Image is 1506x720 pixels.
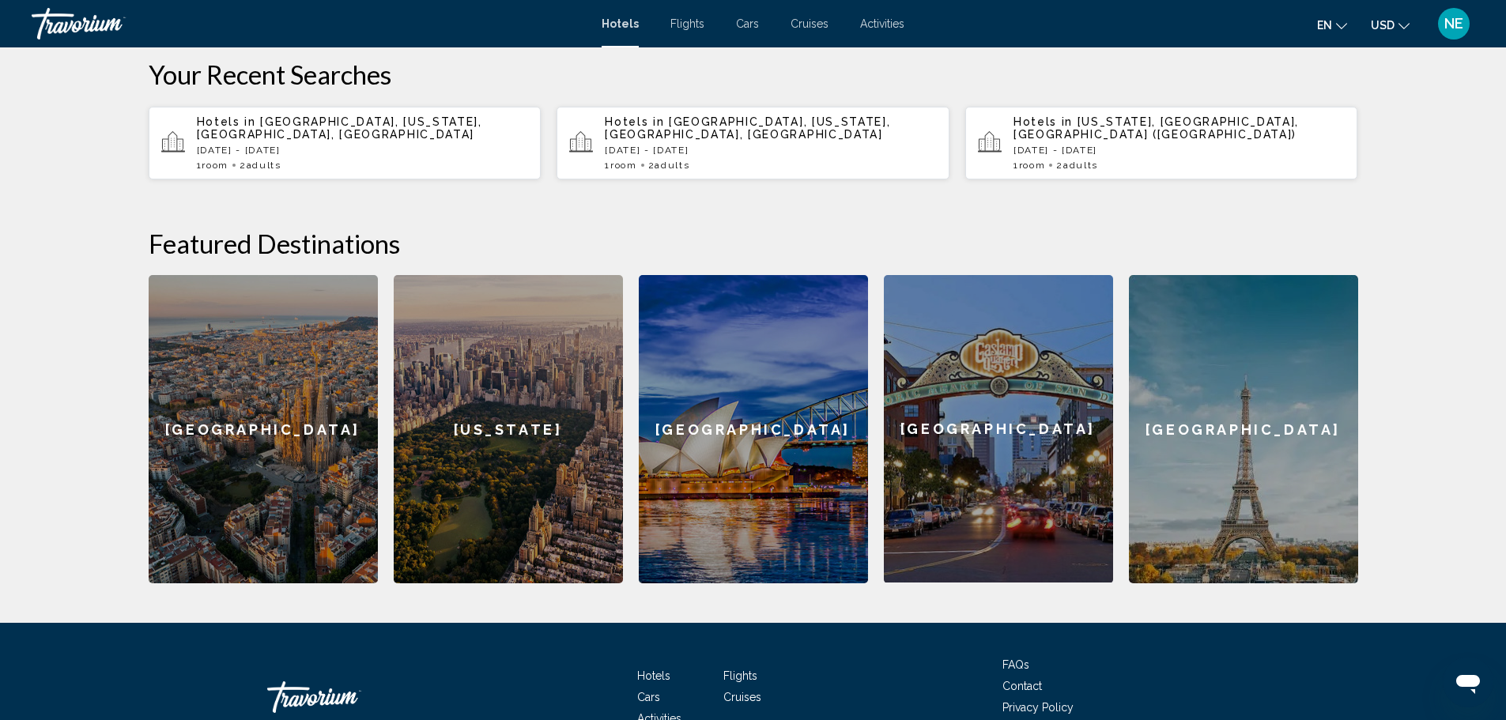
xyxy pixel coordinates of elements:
[1002,680,1042,692] a: Contact
[736,17,759,30] a: Cars
[240,160,281,171] span: 2
[1129,275,1358,583] a: [GEOGRAPHIC_DATA]
[197,115,482,141] span: [GEOGRAPHIC_DATA], [US_STATE], [GEOGRAPHIC_DATA], [GEOGRAPHIC_DATA]
[394,275,623,583] a: [US_STATE]
[655,160,689,171] span: Adults
[723,669,757,682] a: Flights
[149,106,542,180] button: Hotels in [GEOGRAPHIC_DATA], [US_STATE], [GEOGRAPHIC_DATA], [GEOGRAPHIC_DATA][DATE] - [DATE]1Room...
[605,145,937,156] p: [DATE] - [DATE]
[605,115,890,141] span: [GEOGRAPHIC_DATA], [US_STATE], [GEOGRAPHIC_DATA], [GEOGRAPHIC_DATA]
[149,58,1358,90] p: Your Recent Searches
[1013,160,1045,171] span: 1
[197,160,228,171] span: 1
[723,691,761,703] a: Cruises
[1056,160,1098,171] span: 2
[1063,160,1098,171] span: Adults
[639,275,868,583] a: [GEOGRAPHIC_DATA]
[884,275,1113,583] a: [GEOGRAPHIC_DATA]
[602,17,639,30] a: Hotels
[648,160,690,171] span: 2
[1371,19,1395,32] span: USD
[1013,115,1073,128] span: Hotels in
[32,8,586,40] a: Travorium
[791,17,828,30] a: Cruises
[965,106,1358,180] button: Hotels in [US_STATE], [GEOGRAPHIC_DATA], [GEOGRAPHIC_DATA] ([GEOGRAPHIC_DATA])[DATE] - [DATE]1Roo...
[860,17,904,30] a: Activities
[1317,19,1332,32] span: en
[1013,145,1346,156] p: [DATE] - [DATE]
[1444,16,1463,32] span: NE
[1433,7,1474,40] button: User Menu
[1371,13,1410,36] button: Change currency
[197,115,256,128] span: Hotels in
[1317,13,1347,36] button: Change language
[149,228,1358,259] h2: Featured Destinations
[637,669,670,682] a: Hotels
[557,106,949,180] button: Hotels in [GEOGRAPHIC_DATA], [US_STATE], [GEOGRAPHIC_DATA], [GEOGRAPHIC_DATA][DATE] - [DATE]1Room...
[1002,701,1074,714] a: Privacy Policy
[610,160,637,171] span: Room
[605,160,636,171] span: 1
[197,145,529,156] p: [DATE] - [DATE]
[1443,657,1493,707] iframe: Button to launch messaging window
[637,691,660,703] a: Cars
[1019,160,1046,171] span: Room
[247,160,281,171] span: Adults
[1013,115,1299,141] span: [US_STATE], [GEOGRAPHIC_DATA], [GEOGRAPHIC_DATA] ([GEOGRAPHIC_DATA])
[202,160,228,171] span: Room
[1002,658,1029,671] a: FAQs
[670,17,704,30] a: Flights
[605,115,664,128] span: Hotels in
[149,275,378,583] a: [GEOGRAPHIC_DATA]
